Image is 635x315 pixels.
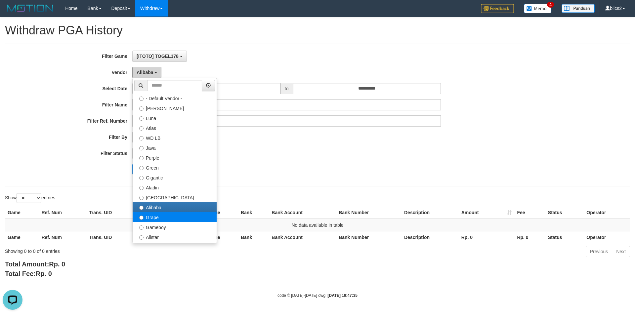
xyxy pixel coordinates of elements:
span: [ITOTO] TOGEL178 [137,54,179,59]
label: Alibaba [133,202,217,212]
label: Luna [133,113,217,123]
input: Gigantic [139,176,144,180]
label: Atlas [133,123,217,133]
label: [PERSON_NAME] [133,103,217,113]
td: No data available in table [5,219,630,231]
th: Trans. UID [86,231,139,243]
th: Game [5,207,39,219]
input: Grape [139,216,144,220]
th: Bank [238,207,269,219]
label: Gameboy [133,222,217,232]
input: Luna [139,116,144,121]
button: [ITOTO] TOGEL178 [132,51,187,62]
img: Button%20Memo.svg [524,4,552,13]
input: Allstar [139,235,144,240]
input: Purple [139,156,144,160]
div: Showing 0 to 0 of 0 entries [5,245,260,255]
b: Total Amount: [5,260,65,268]
input: Alibaba [139,206,144,210]
a: Previous [586,246,612,257]
h1: Withdraw PGA History [5,24,630,37]
input: Java [139,146,144,150]
span: Rp. 0 [36,270,52,277]
th: Rp. 0 [459,231,515,243]
button: Alibaba [132,67,161,78]
th: Bank Number [336,231,402,243]
th: Rp. 0 [514,231,545,243]
input: [GEOGRAPHIC_DATA] [139,196,144,200]
span: 4 [547,2,554,8]
input: Aladin [139,186,144,190]
label: Java [133,142,217,152]
input: Gameboy [139,225,144,230]
th: Ref. Num [39,207,86,219]
label: Gigantic [133,172,217,182]
th: Trans. UID [86,207,139,219]
label: - Default Vendor - [133,93,217,103]
th: Bank Number [336,207,402,219]
label: Xtr [133,242,217,252]
th: Game [5,231,39,243]
select: Showentries [17,193,41,203]
th: Name [205,207,238,219]
th: Status [545,207,584,219]
input: [PERSON_NAME] [139,106,144,111]
strong: [DATE] 19:47:35 [328,293,358,298]
span: Alibaba [137,70,153,75]
label: Allstar [133,232,217,242]
a: Next [612,246,630,257]
img: panduan.png [562,4,595,13]
th: Description [402,231,459,243]
th: Bank Account [269,231,336,243]
span: Rp. 0 [49,260,65,268]
input: WD LB [139,136,144,140]
label: WD LB [133,133,217,142]
th: Operator [584,207,630,219]
th: Bank Account [269,207,336,219]
th: Name [205,231,238,243]
th: Operator [584,231,630,243]
th: Bank [238,231,269,243]
span: to [280,83,293,94]
th: Amount: activate to sort column ascending [459,207,515,219]
button: Open LiveChat chat widget [3,3,22,22]
label: Green [133,162,217,172]
b: Total Fee: [5,270,52,277]
img: Feedback.jpg [481,4,514,13]
label: [GEOGRAPHIC_DATA] [133,192,217,202]
label: Purple [133,152,217,162]
input: - Default Vendor - [139,97,144,101]
th: Fee [514,207,545,219]
label: Grape [133,212,217,222]
th: Description [402,207,459,219]
th: Status [545,231,584,243]
th: Ref. Num [39,231,86,243]
label: Show entries [5,193,55,203]
input: Green [139,166,144,170]
input: Atlas [139,126,144,131]
label: Aladin [133,182,217,192]
small: code © [DATE]-[DATE] dwg | [277,293,358,298]
img: MOTION_logo.png [5,3,55,13]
